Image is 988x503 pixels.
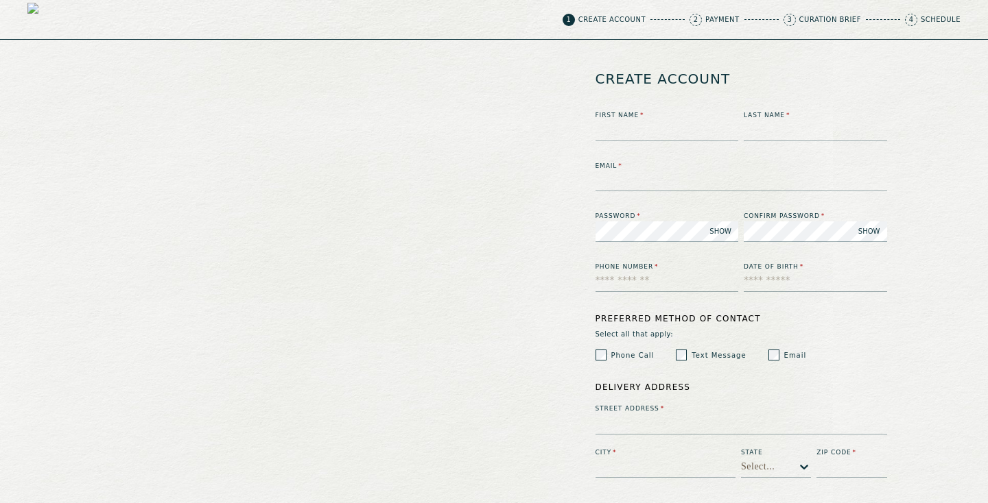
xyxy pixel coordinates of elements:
[816,448,886,458] label: Zip Code
[799,16,861,23] p: Curation Brief
[784,14,796,26] span: 3
[27,3,60,36] img: logo
[596,404,887,414] label: Street Address
[741,461,775,472] div: Select...
[744,212,887,221] label: Confirm password
[611,350,655,360] label: Phone Call
[741,448,811,458] label: State
[563,14,575,26] span: 1
[596,111,739,121] label: First Name
[784,350,807,360] label: Email
[596,312,887,325] label: Preferred method of contact
[690,14,702,26] span: 2
[705,16,740,23] p: Payment
[596,330,887,339] span: Select all that apply:
[744,262,887,272] label: Date of Birth
[709,226,731,236] span: SHOW
[596,448,736,458] label: City
[596,381,887,393] label: Delivery Address
[596,60,731,97] h1: create account
[596,262,739,272] label: Phone Number
[596,212,739,221] label: Password
[744,111,887,121] label: Last Name
[692,350,746,360] label: Text Message
[921,16,961,23] p: Schedule
[905,14,917,26] span: 4
[596,162,887,171] label: Email
[578,16,646,23] p: Create Account
[858,226,880,236] span: SHOW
